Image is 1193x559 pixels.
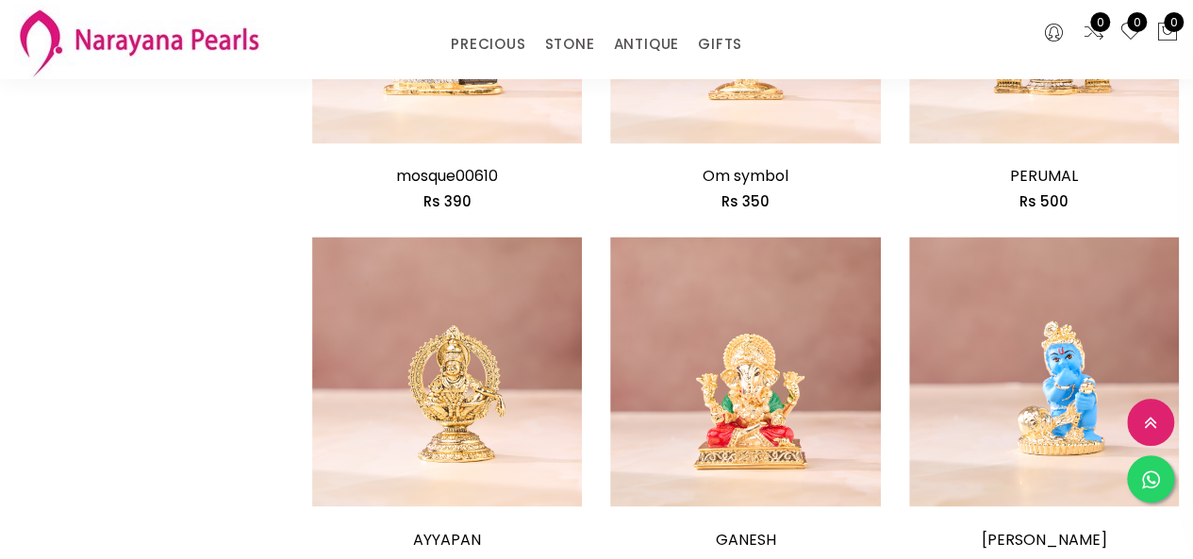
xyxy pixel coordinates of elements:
span: Rs 350 [721,191,770,211]
span: 0 [1090,12,1110,32]
a: AYYAPAN [413,528,481,550]
a: 0 [1119,21,1142,45]
a: PERUMAL [1010,165,1078,187]
span: 0 [1127,12,1147,32]
a: PRECIOUS [451,30,525,58]
a: Om symbol [703,165,788,187]
a: GANESH [716,528,776,550]
a: ANTIQUE [613,30,679,58]
span: 0 [1164,12,1184,32]
a: [PERSON_NAME] [981,528,1106,550]
span: Rs 500 [1019,191,1069,211]
a: GIFTS [698,30,742,58]
a: mosque00610 [396,165,498,187]
a: STONE [544,30,594,58]
span: Rs 390 [423,191,472,211]
a: 0 [1083,21,1105,45]
button: 0 [1156,21,1179,45]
